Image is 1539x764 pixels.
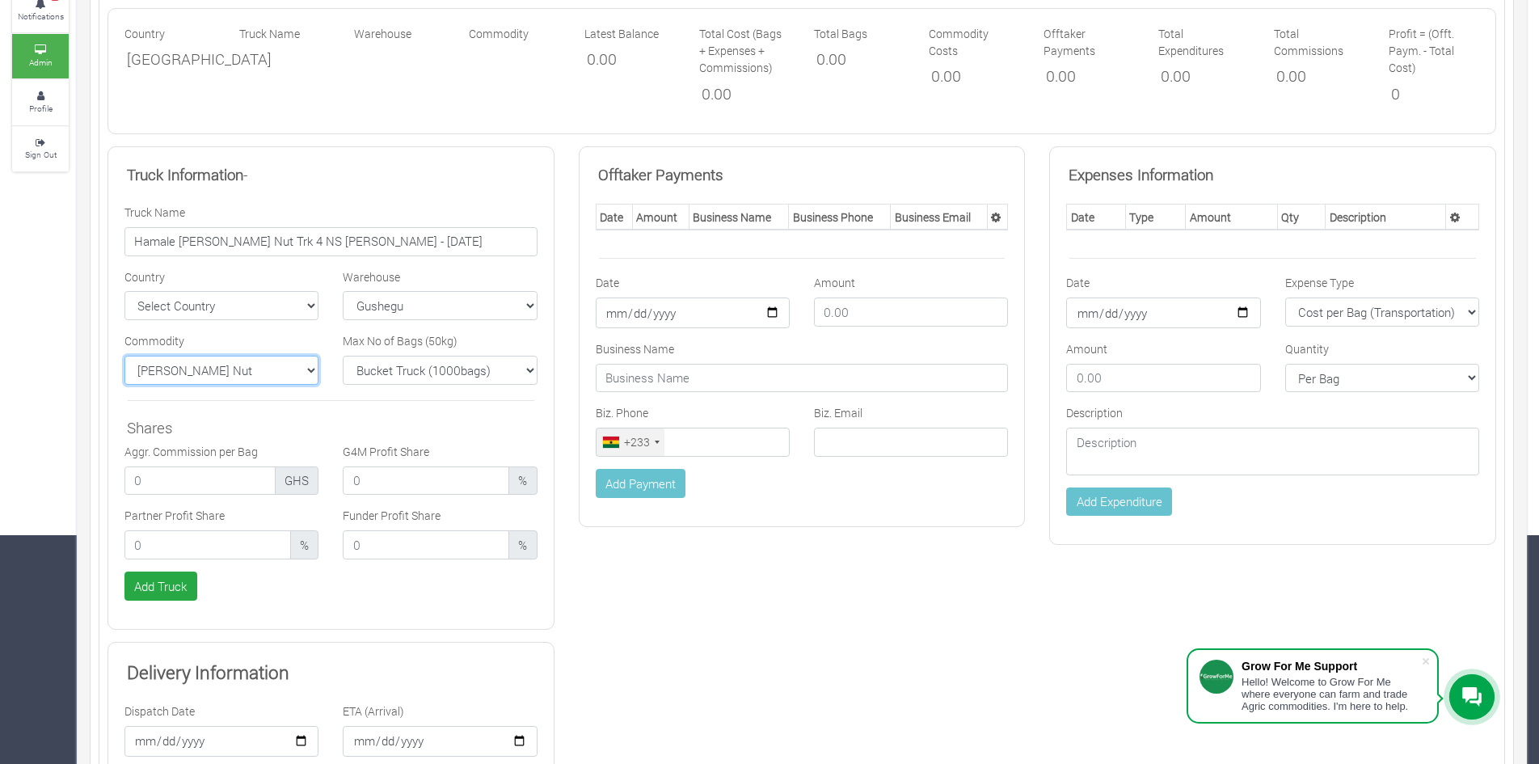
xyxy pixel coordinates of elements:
[1125,205,1185,230] th: Type
[290,530,319,559] span: %
[124,227,538,256] input: Enter Truck Name
[1391,85,1477,103] h5: 0
[702,85,787,103] h5: 0.00
[12,34,69,78] a: Admin
[29,57,53,68] small: Admin
[789,205,891,230] th: Business Phone
[597,428,664,456] div: Ghana (Gaana): +233
[25,149,57,160] small: Sign Out
[1161,67,1246,86] h5: 0.00
[1066,274,1090,291] label: Date
[587,50,673,69] h5: 0.00
[814,274,855,291] label: Amount
[931,67,1017,86] h5: 0.00
[124,332,184,349] label: Commodity
[584,25,659,42] label: Latest Balance
[343,530,509,559] input: 0
[596,205,632,230] th: Date
[127,50,213,69] h5: [GEOGRAPHIC_DATA]
[816,50,902,69] h5: 0.00
[1069,164,1213,184] b: Expenses Information
[596,469,686,498] button: Add Payment
[275,466,319,496] span: GHS
[1044,25,1134,59] label: Offtaker Payments
[596,364,1009,393] input: Business Name
[1242,660,1421,673] div: Grow For Me Support
[1066,298,1260,328] input: Date
[596,298,790,328] input: Date
[814,404,862,421] label: Biz. Email
[127,164,243,184] b: Truck Information
[689,205,788,230] th: Business Name
[1389,25,1479,77] label: Profit = (Offt. Paym. - Total Cost)
[624,433,650,450] div: +233
[124,507,225,524] label: Partner Profit Share
[12,127,69,171] a: Sign Out
[929,25,1019,59] label: Commodity Costs
[1158,25,1249,59] label: Total Expenditures
[699,25,790,77] label: Total Cost (Bags + Expenses + Commissions)
[124,530,291,559] input: 0
[124,572,197,601] button: Add Truck
[343,443,429,460] label: G4M Profit Share
[127,166,535,184] h5: -
[343,268,400,285] label: Warehouse
[632,205,689,230] th: Amount
[1066,488,1172,517] button: Add Expenditure
[1066,364,1260,393] input: 0.00
[354,25,411,42] label: Warehouse
[814,25,867,42] label: Total Bags
[124,268,165,285] label: Country
[1276,67,1362,86] h5: 0.00
[124,703,195,720] label: Dispatch Date
[343,466,509,496] input: 0
[1274,25,1364,59] label: Total Commissions
[1066,340,1107,357] label: Amount
[343,332,457,349] label: Max No of Bags (50kg)
[124,466,276,496] input: 0
[124,204,185,221] label: Truck Name
[596,274,619,291] label: Date
[891,205,988,230] th: Business Email
[508,466,538,496] span: %
[1285,340,1329,357] label: Quantity
[343,507,441,524] label: Funder Profit Share
[1242,676,1421,712] div: Hello! Welcome to Grow For Me where everyone can farm and trade Agric commodities. I'm here to help.
[508,530,538,559] span: %
[1067,205,1126,230] th: Date
[1066,404,1123,421] label: Description
[343,703,404,720] label: ETA (Arrival)
[596,404,648,421] label: Biz. Phone
[814,298,1008,327] input: 0.00
[598,164,723,184] b: Offtaker Payments
[343,726,537,757] input: ETA (Arrival)
[1326,205,1446,230] th: Description
[124,443,258,460] label: Aggr. Commission per Bag
[1186,205,1277,230] th: Amount
[1285,274,1354,291] label: Expense Type
[469,25,529,42] label: Commodity
[124,726,318,757] input: Dispatch Time
[124,25,165,42] label: Country
[29,103,53,114] small: Profile
[127,419,535,437] h5: Shares
[12,80,69,125] a: Profile
[18,11,64,22] small: Notifications
[239,25,300,42] label: Truck Name
[596,340,674,357] label: Business Name
[127,660,289,684] b: Delivery Information
[1046,67,1132,86] h5: 0.00
[1277,205,1326,230] th: Qty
